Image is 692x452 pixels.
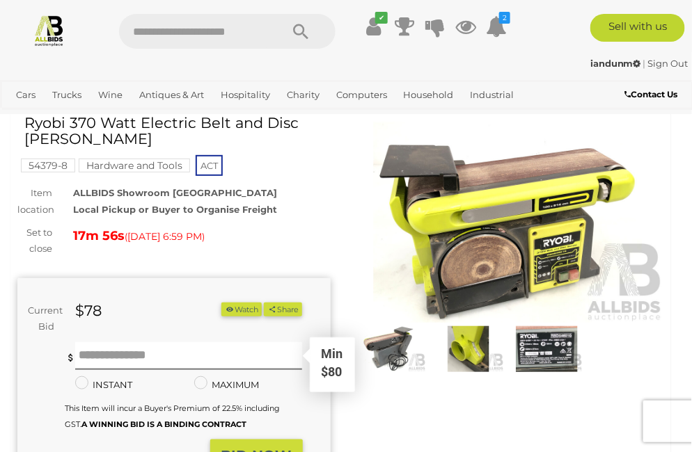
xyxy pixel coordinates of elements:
i: 2 [499,12,510,24]
div: Min $80 [311,345,354,391]
label: MAXIMUM [194,377,259,393]
a: Sign Out [648,58,689,69]
strong: 17m 56s [73,228,125,243]
a: Hardware and Tools [79,160,190,171]
a: 54379-8 [21,160,75,171]
a: Household [398,83,459,106]
a: ✔ [363,14,384,39]
mark: 54379-8 [21,159,75,172]
div: Current Bid [17,302,65,335]
span: | [643,58,646,69]
a: Antiques & Art [134,83,210,106]
img: Ryobi 370 Watt Electric Belt and Disc Sander [352,122,665,323]
a: Hospitality [215,83,276,106]
a: Charity [281,83,325,106]
a: Wine [93,83,128,106]
mark: Hardware and Tools [79,159,190,172]
strong: ALLBIDS Showroom [GEOGRAPHIC_DATA] [73,187,277,198]
div: Item location [7,185,63,218]
a: Computers [331,83,393,106]
i: ✔ [375,12,388,24]
h1: Ryobi 370 Watt Electric Belt and Disc [PERSON_NAME] [24,115,327,147]
span: ACT [196,155,223,176]
label: INSTANT [75,377,132,393]
strong: $78 [75,302,102,319]
a: 2 [486,14,507,39]
li: Watch this item [221,302,262,317]
div: Set to close [7,225,63,257]
a: Jewellery [10,106,65,129]
strong: iandunm [590,58,641,69]
a: Sell with us [590,14,685,42]
strong: Local Pickup or Buyer to Organise Freight [73,204,277,215]
img: Allbids.com.au [33,14,65,47]
a: Trucks [47,83,87,106]
a: Industrial [465,83,520,106]
a: [GEOGRAPHIC_DATA] [159,106,269,129]
button: Share [264,302,302,317]
span: ( ) [125,231,205,242]
img: Ryobi 370 Watt Electric Belt and Disc Sander [355,326,426,372]
button: Search [266,14,336,49]
img: Ryobi 370 Watt Electric Belt and Disc Sander [511,326,582,372]
a: Sports [113,106,153,129]
a: iandunm [590,58,643,69]
button: Watch [221,302,262,317]
img: Ryobi 370 Watt Electric Belt and Disc Sander [433,326,504,372]
b: Contact Us [625,89,678,99]
a: Office [70,106,108,129]
a: Cars [10,83,41,106]
a: Contact Us [625,87,682,102]
span: [DATE] 6:59 PM [127,230,202,243]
